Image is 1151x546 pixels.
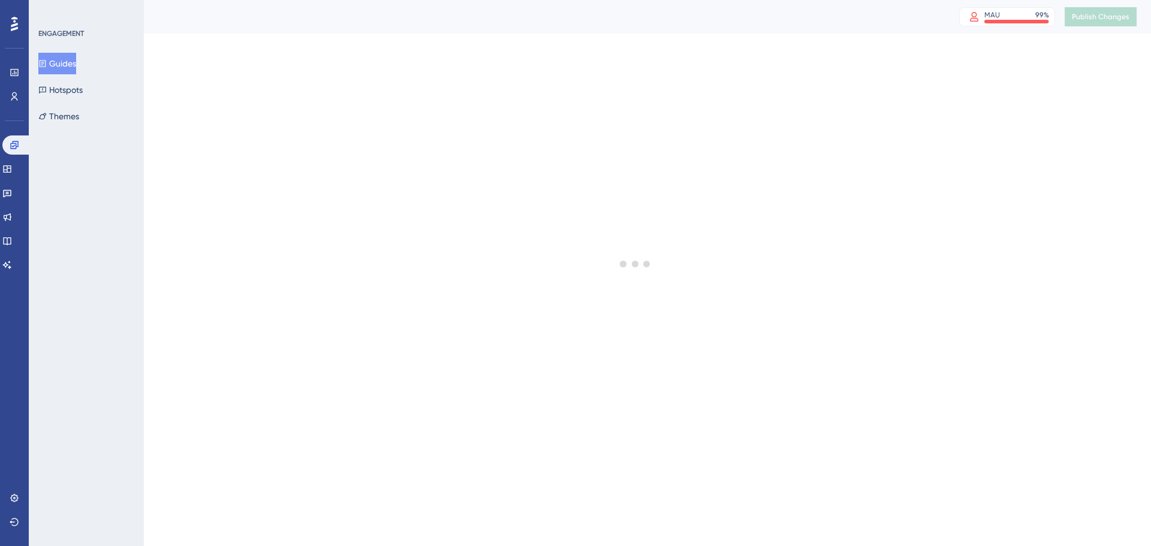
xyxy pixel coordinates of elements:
[38,29,84,38] div: ENGAGEMENT
[1072,12,1129,22] span: Publish Changes
[1035,10,1049,20] div: 99 %
[38,105,79,127] button: Themes
[1065,7,1137,26] button: Publish Changes
[38,79,83,101] button: Hotspots
[984,10,1000,20] div: MAU
[38,53,76,74] button: Guides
